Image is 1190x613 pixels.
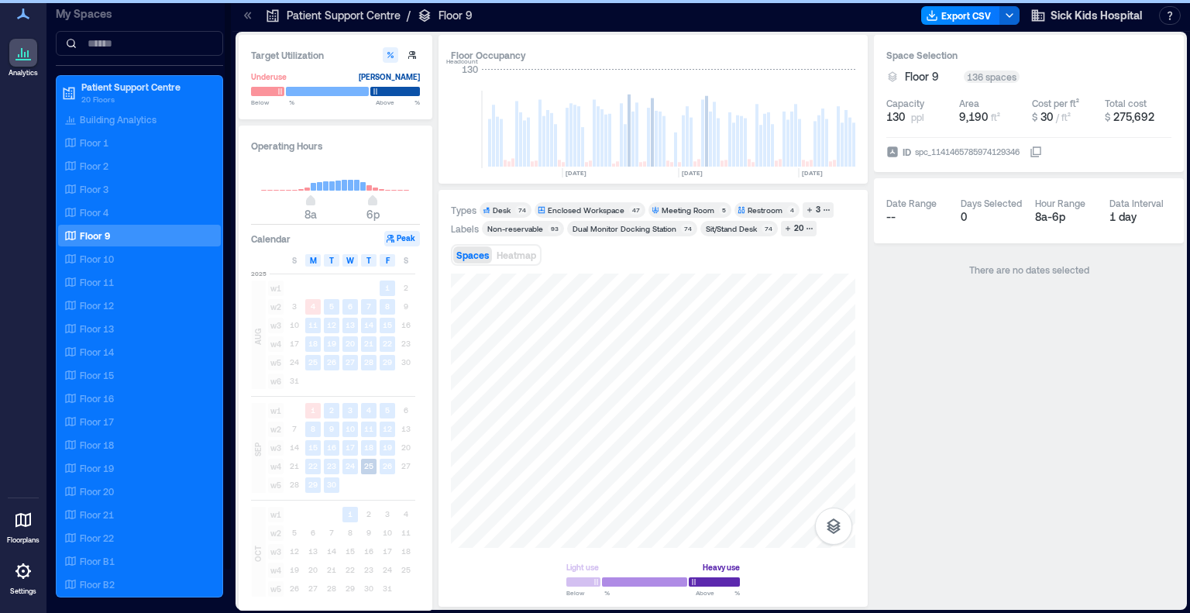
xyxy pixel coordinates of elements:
text: 22 [383,339,392,348]
button: 130 ppl [886,109,953,125]
h3: Space Selection [886,47,1171,63]
span: Spaces [456,250,489,260]
div: Labels [451,222,479,235]
div: Dual Monitor Docking Station [573,223,676,234]
text: 21 [364,339,373,348]
button: 3 [803,202,834,218]
text: 12 [383,424,392,433]
text: 1 [385,283,390,292]
span: w3 [268,440,284,456]
div: 5 [719,205,728,215]
a: Analytics [4,34,43,82]
text: 12 [327,320,336,329]
text: 9 [329,424,334,433]
text: 19 [383,443,392,452]
text: 24 [346,461,355,470]
div: Non-reservable [487,223,543,234]
div: Data Interval [1109,197,1164,209]
text: [DATE] [682,169,703,177]
span: AUG [252,329,264,345]
div: Light use [566,560,599,575]
text: 8 [311,424,315,433]
text: 25 [308,357,318,367]
div: 4 [787,205,796,215]
div: Restroom [748,205,782,215]
p: Analytics [9,68,38,77]
span: 2025 [251,269,267,278]
span: ppl [911,111,924,123]
p: Floor 22 [80,532,114,544]
p: Floor 17 [80,415,114,428]
text: 10 [346,424,355,433]
div: Cost per ft² [1032,97,1079,109]
p: Patient Support Centre [81,81,212,93]
text: 25 [364,461,373,470]
div: 74 [681,224,694,233]
button: Spaces [453,246,492,263]
span: w5 [268,355,284,370]
p: Floor 13 [80,322,114,335]
span: 9,190 [959,110,988,123]
p: Floor 4 [80,206,108,219]
div: 20 [792,222,806,236]
span: W [346,254,354,267]
text: 13 [346,320,355,329]
button: IDspc_1141465785974129346 [1030,146,1042,158]
div: Floor Occupancy [451,47,855,63]
p: Floor 9 [80,229,110,242]
span: $ [1105,112,1110,122]
div: Heavy use [703,560,740,575]
p: Floor 21 [80,508,114,521]
text: 17 [346,443,355,452]
text: 1 [348,509,353,518]
span: S [404,254,408,267]
div: 3 [813,203,823,217]
a: Settings [5,553,42,601]
p: Floor 15 [80,369,114,381]
text: [DATE] [566,169,586,177]
text: 1 [311,405,315,415]
div: 74 [762,224,775,233]
text: 16 [327,443,336,452]
span: Sick Kids Hospital [1051,8,1142,23]
text: 4 [366,405,371,415]
div: 8a - 6p [1035,209,1097,225]
text: 26 [383,461,392,470]
div: 136 spaces [964,71,1020,83]
div: Hour Range [1035,197,1085,209]
text: 15 [383,320,392,329]
text: 28 [364,357,373,367]
text: 22 [308,461,318,470]
p: Floorplans [7,536,40,545]
div: 1 day [1109,209,1171,225]
button: Floor 9 [905,69,958,84]
div: spc_1141465785974129346 [913,144,1021,160]
p: Floor B2 [80,578,115,591]
p: Floor 11 [80,276,114,288]
span: w6 [268,374,284,389]
text: 29 [383,357,392,367]
div: 0 [961,209,1023,225]
span: 130 [886,109,905,125]
text: 15 [308,443,318,452]
span: w4 [268,563,284,578]
p: Floor 20 [80,485,114,498]
span: w5 [268,477,284,493]
button: $ 30 / ft² [1032,109,1099,125]
text: 7 [366,301,371,311]
span: SEP [252,443,264,456]
span: S [292,254,297,267]
text: 18 [364,443,373,452]
div: 93 [548,224,561,233]
span: w2 [268,422,284,437]
p: My Spaces [56,6,223,22]
div: 74 [515,205,528,215]
div: Total cost [1105,97,1147,109]
span: T [366,254,371,267]
p: Floor 14 [80,346,114,358]
p: Floor 2 [80,160,108,172]
button: Export CSV [921,6,1000,25]
button: Peak [384,231,420,246]
text: 11 [364,424,373,433]
span: w5 [268,581,284,597]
